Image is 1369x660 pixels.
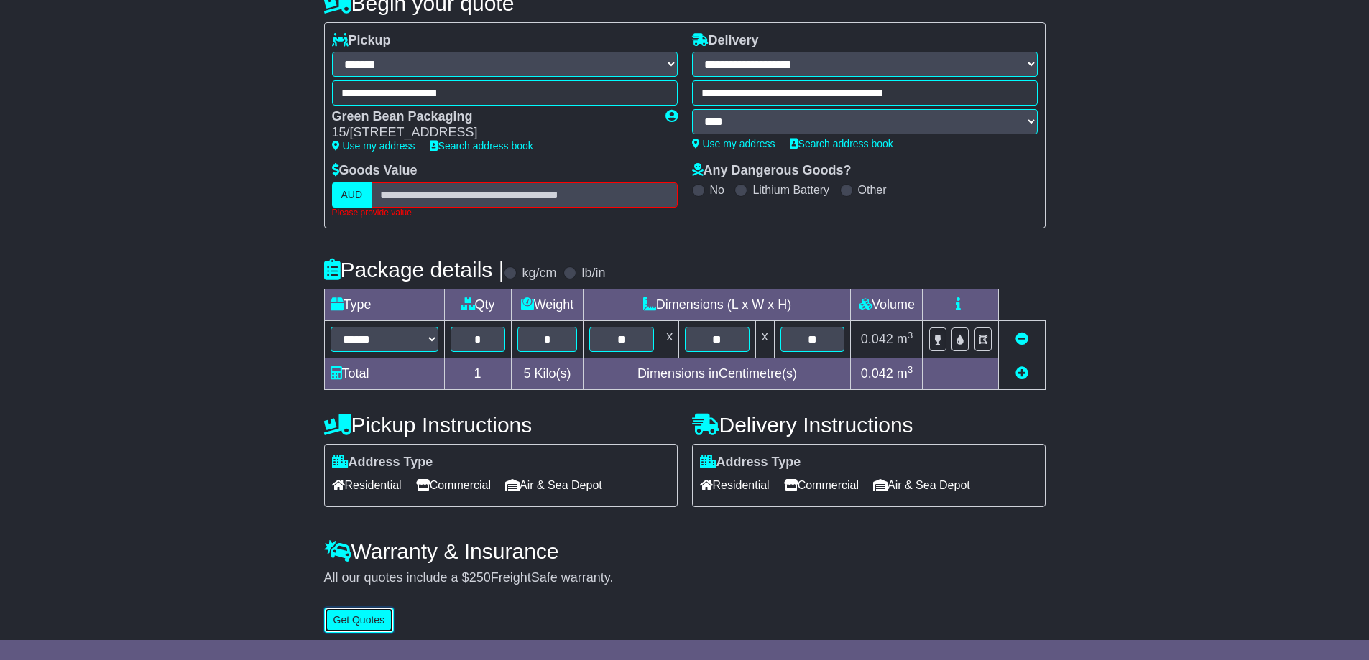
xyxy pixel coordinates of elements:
[584,358,851,390] td: Dimensions in Centimetre(s)
[324,289,444,321] td: Type
[784,474,859,496] span: Commercial
[416,474,491,496] span: Commercial
[700,455,801,470] label: Address Type
[332,474,402,496] span: Residential
[332,125,651,141] div: 15/[STREET_ADDRESS]
[908,364,913,375] sup: 3
[332,455,433,470] label: Address Type
[908,330,913,340] sup: 3
[861,366,893,381] span: 0.042
[324,358,444,390] td: Total
[660,321,679,358] td: x
[581,266,605,282] label: lb/in
[692,138,775,149] a: Use my address
[324,258,504,282] h4: Package details |
[522,266,556,282] label: kg/cm
[873,474,970,496] span: Air & Sea Depot
[324,413,678,437] h4: Pickup Instructions
[897,366,913,381] span: m
[324,570,1046,586] div: All our quotes include a $ FreightSafe warranty.
[692,33,759,49] label: Delivery
[469,570,491,585] span: 250
[692,413,1046,437] h4: Delivery Instructions
[1015,366,1028,381] a: Add new item
[692,163,852,179] label: Any Dangerous Goods?
[511,358,584,390] td: Kilo(s)
[861,332,893,346] span: 0.042
[511,289,584,321] td: Weight
[851,289,923,321] td: Volume
[430,140,533,152] a: Search address book
[752,183,829,197] label: Lithium Battery
[332,182,372,208] label: AUD
[505,474,602,496] span: Air & Sea Depot
[332,109,651,125] div: Green Bean Packaging
[324,539,1046,563] h4: Warranty & Insurance
[332,140,415,152] a: Use my address
[700,474,770,496] span: Residential
[332,163,418,179] label: Goods Value
[444,289,511,321] td: Qty
[523,366,530,381] span: 5
[444,358,511,390] td: 1
[710,183,724,197] label: No
[1015,332,1028,346] a: Remove this item
[332,208,678,218] div: Please provide value
[332,33,391,49] label: Pickup
[790,138,893,149] a: Search address book
[897,332,913,346] span: m
[584,289,851,321] td: Dimensions (L x W x H)
[324,608,395,633] button: Get Quotes
[858,183,887,197] label: Other
[755,321,774,358] td: x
